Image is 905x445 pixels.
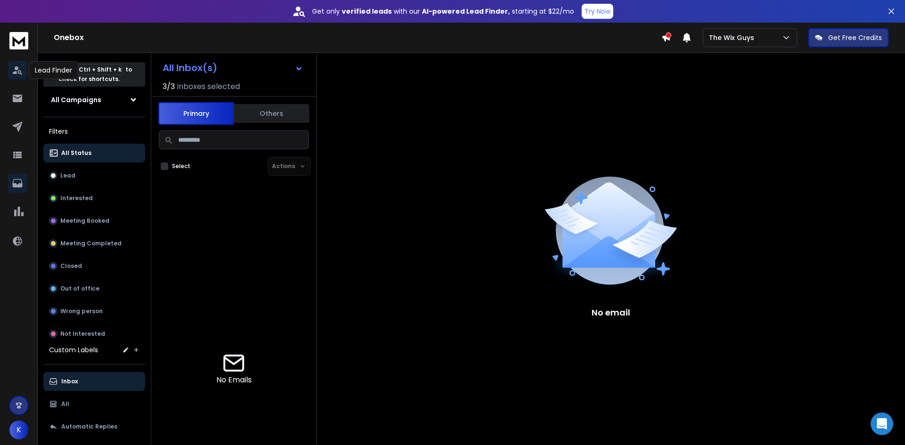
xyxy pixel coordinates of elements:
p: Try Now [584,7,610,16]
p: Interested [60,194,93,202]
p: Inbox [61,378,78,385]
button: Wrong person [43,302,145,321]
h1: All Inbox(s) [163,63,217,73]
button: Get Free Credits [808,28,889,47]
p: Wrong person [60,307,103,315]
p: Meeting Booked [60,217,109,225]
img: logo [9,32,28,49]
button: All [43,395,145,413]
button: Others [234,103,309,124]
button: K [9,421,28,439]
h3: Custom Labels [49,345,98,355]
p: Meeting Completed [60,240,122,247]
h3: Filters [43,125,145,138]
div: Lead Finder [29,61,78,79]
button: Out of office [43,279,145,298]
label: Select [172,162,190,170]
h3: Inboxes selected [177,81,240,92]
strong: verified leads [342,7,392,16]
button: Not Interested [43,324,145,343]
p: No email [592,306,630,319]
p: Not Interested [60,330,105,338]
button: All Status [43,144,145,162]
p: Get only with our starting at $22/mo [312,7,574,16]
p: The Wix Guys [709,33,758,42]
p: All [61,400,69,408]
p: Automatic Replies [61,423,117,430]
span: Ctrl + Shift + k [77,64,123,75]
button: Meeting Completed [43,234,145,253]
p: No Emails [216,374,252,386]
button: Primary [158,102,234,125]
h1: Onebox [54,32,661,43]
p: Press to check for shortcuts. [58,65,132,84]
button: Try Now [582,4,613,19]
span: 3 / 3 [163,81,175,92]
strong: AI-powered Lead Finder, [422,7,510,16]
p: Out of office [60,285,99,292]
button: All Campaigns [43,90,145,109]
button: Interested [43,189,145,208]
button: Meeting Booked [43,211,145,230]
button: Inbox [43,372,145,391]
p: Closed [60,262,82,270]
button: Closed [43,257,145,275]
button: All Inbox(s) [155,58,311,77]
button: Automatic Replies [43,417,145,436]
div: Open Intercom Messenger [871,413,893,435]
p: All Status [61,149,91,157]
p: Get Free Credits [828,33,882,42]
h1: All Campaigns [51,95,101,105]
p: Lead [60,172,75,179]
button: Lead [43,166,145,185]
